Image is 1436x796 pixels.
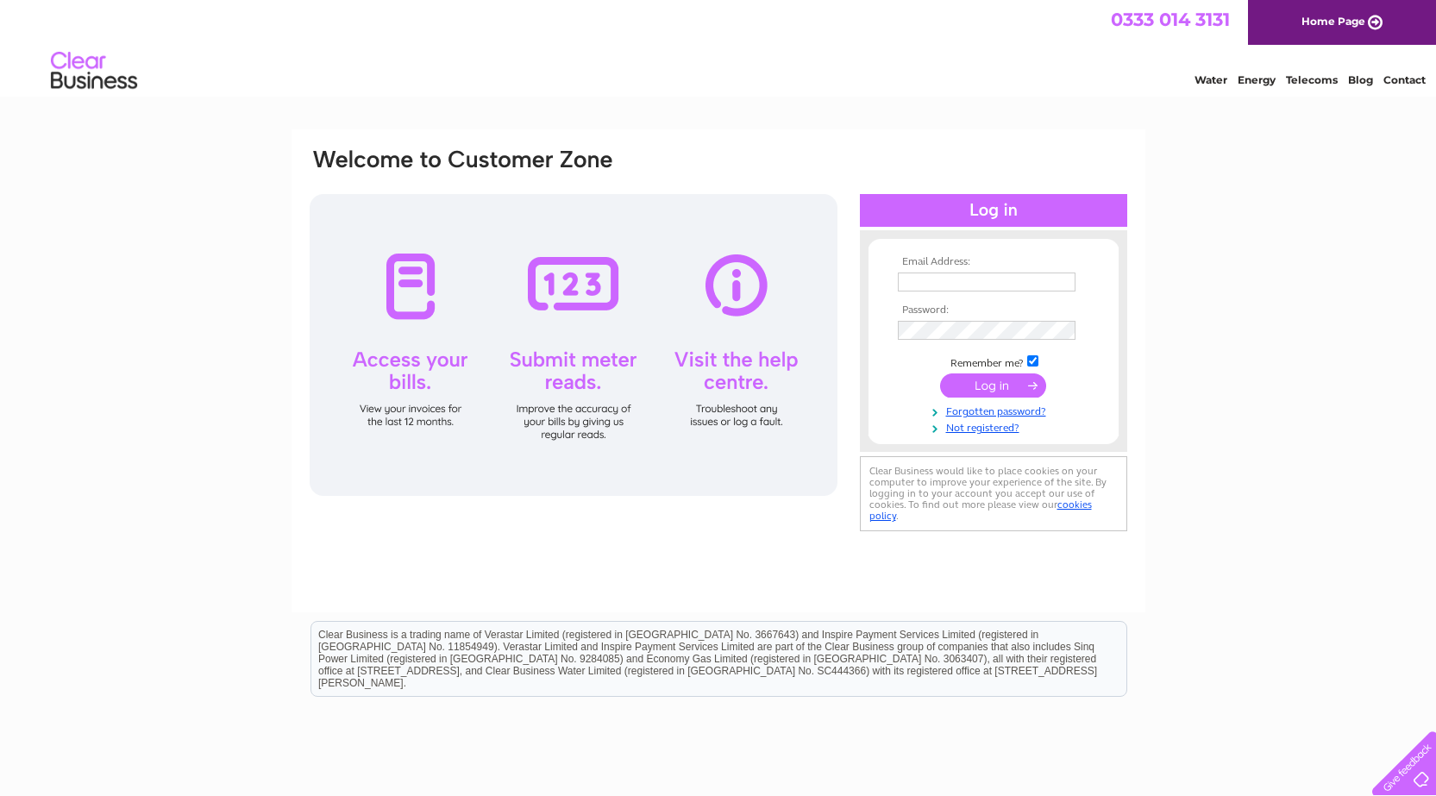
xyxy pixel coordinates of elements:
[1348,73,1373,86] a: Blog
[1286,73,1338,86] a: Telecoms
[898,402,1094,418] a: Forgotten password?
[1111,9,1230,30] a: 0333 014 3131
[894,353,1094,370] td: Remember me?
[940,373,1046,398] input: Submit
[898,418,1094,435] a: Not registered?
[311,9,1126,84] div: Clear Business is a trading name of Verastar Limited (registered in [GEOGRAPHIC_DATA] No. 3667643...
[894,256,1094,268] th: Email Address:
[860,456,1127,531] div: Clear Business would like to place cookies on your computer to improve your experience of the sit...
[1383,73,1426,86] a: Contact
[894,304,1094,317] th: Password:
[1195,73,1227,86] a: Water
[50,45,138,97] img: logo.png
[869,498,1092,522] a: cookies policy
[1238,73,1276,86] a: Energy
